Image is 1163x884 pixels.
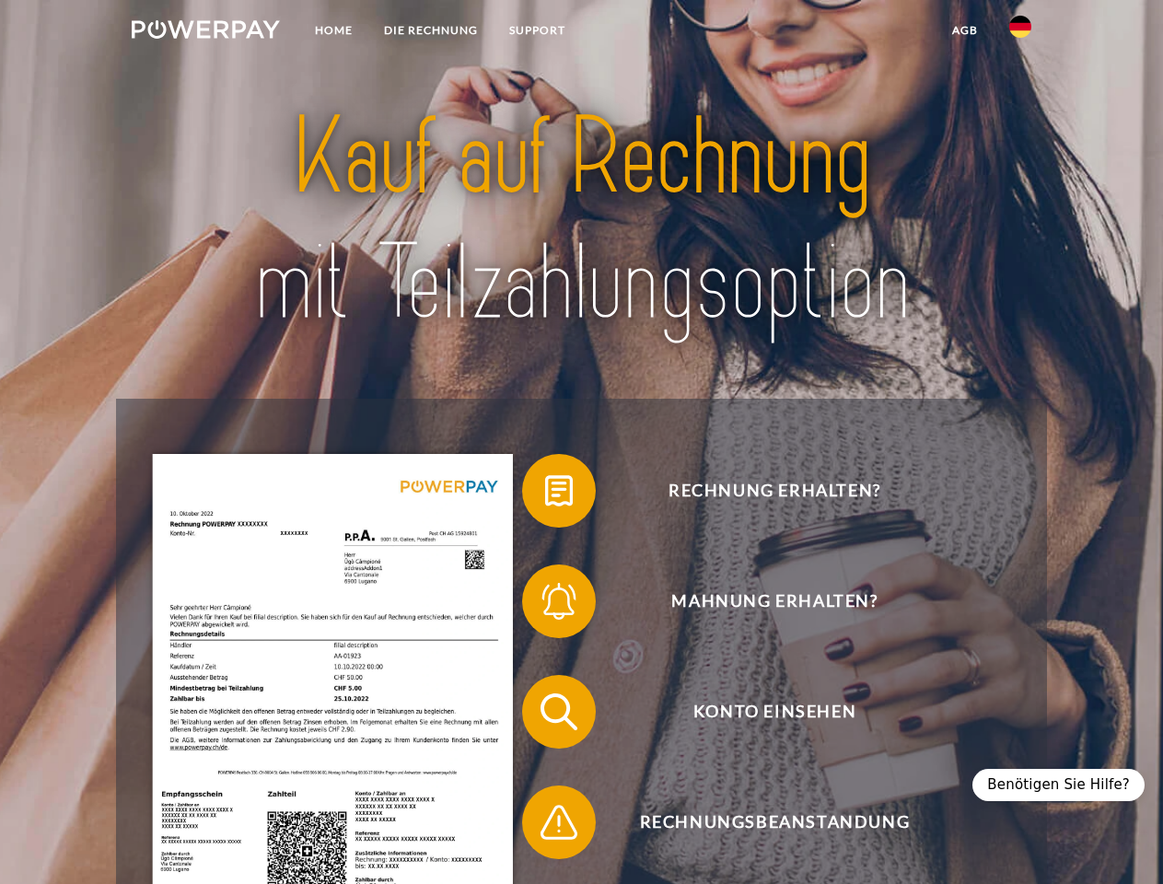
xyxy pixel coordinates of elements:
button: Rechnung erhalten? [522,454,1001,528]
img: title-powerpay_de.svg [176,88,987,353]
img: logo-powerpay-white.svg [132,20,280,39]
a: SUPPORT [494,14,581,47]
a: agb [936,14,994,47]
a: Home [299,14,368,47]
span: Rechnungsbeanstandung [549,785,1000,859]
div: Benötigen Sie Hilfe? [972,769,1145,801]
span: Mahnung erhalten? [549,564,1000,638]
img: qb_search.svg [536,689,582,735]
button: Konto einsehen [522,675,1001,749]
span: Rechnung erhalten? [549,454,1000,528]
button: Mahnung erhalten? [522,564,1001,638]
span: Konto einsehen [549,675,1000,749]
button: Rechnungsbeanstandung [522,785,1001,859]
img: qb_warning.svg [536,799,582,845]
img: qb_bell.svg [536,578,582,624]
a: DIE RECHNUNG [368,14,494,47]
img: de [1009,16,1031,38]
img: qb_bill.svg [536,468,582,514]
